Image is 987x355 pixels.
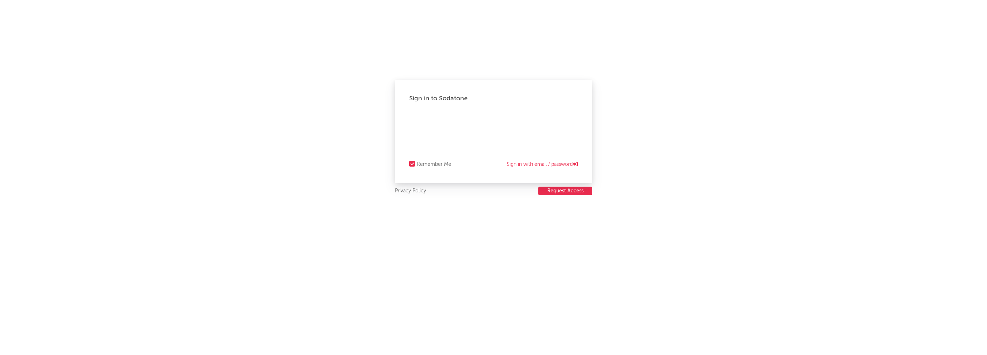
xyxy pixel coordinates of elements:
[409,94,578,103] div: Sign in to Sodatone
[417,160,451,169] div: Remember Me
[538,187,592,196] a: Request Access
[507,160,578,169] a: Sign in with email / password
[538,187,592,195] button: Request Access
[395,187,426,196] a: Privacy Policy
